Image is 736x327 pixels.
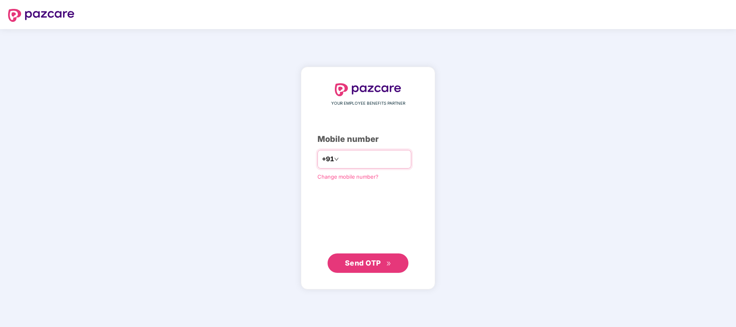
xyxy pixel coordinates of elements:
img: logo [8,9,74,22]
span: down [334,157,339,162]
span: Send OTP [345,259,381,267]
img: logo [335,83,401,96]
span: double-right [386,261,391,266]
span: +91 [322,154,334,164]
div: Mobile number [317,133,419,146]
span: YOUR EMPLOYEE BENEFITS PARTNER [331,100,405,107]
button: Send OTPdouble-right [328,253,408,273]
a: Change mobile number? [317,173,379,180]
